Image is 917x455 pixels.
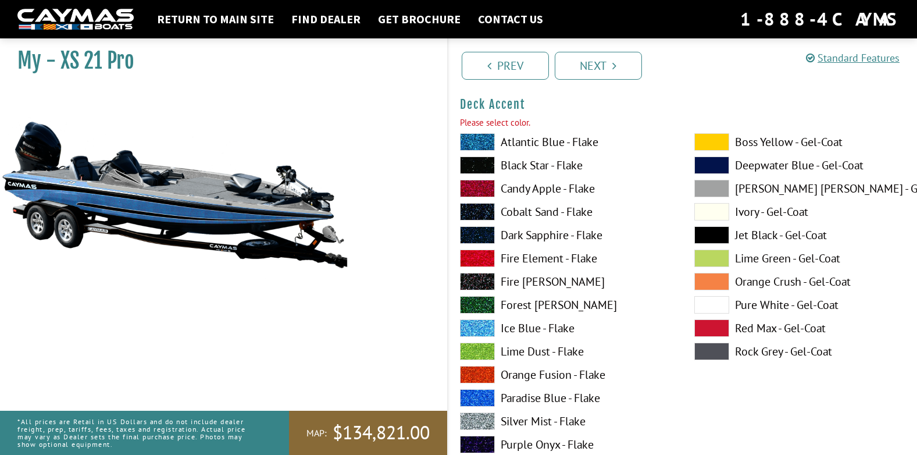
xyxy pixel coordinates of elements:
h1: My - XS 21 Pro [17,48,418,74]
img: white-logo-c9c8dbefe5ff5ceceb0f0178aa75bf4bb51f6bca0971e226c86eb53dfe498488.png [17,9,134,30]
a: Prev [462,52,549,80]
label: Atlantic Blue - Flake [460,133,671,151]
label: Lime Green - Gel-Coat [694,250,905,267]
a: MAP:$134,821.00 [289,411,447,455]
label: Rock Grey - Gel-Coat [694,343,905,360]
label: Orange Crush - Gel-Coat [694,273,905,290]
div: 1-888-4CAYMAS [740,6,900,32]
label: Ivory - Gel-Coat [694,203,905,221]
label: Boss Yellow - Gel-Coat [694,133,905,151]
label: Silver Mist - Flake [460,413,671,430]
label: Paradise Blue - Flake [460,389,671,407]
label: [PERSON_NAME] [PERSON_NAME] - Gel-Coat [694,180,905,197]
a: Next [555,52,642,80]
div: Please select color. [460,116,906,130]
label: Jet Black - Gel-Coat [694,226,905,244]
label: Red Max - Gel-Coat [694,319,905,337]
h4: Deck Accent [460,97,906,112]
a: Contact Us [472,12,549,27]
p: *All prices are Retail in US Dollars and do not include dealer freight, prep, tariffs, fees, taxe... [17,412,263,454]
a: Find Dealer [286,12,366,27]
span: MAP: [306,427,327,439]
label: Lime Dust - Flake [460,343,671,360]
label: Black Star - Flake [460,157,671,174]
label: Dark Sapphire - Flake [460,226,671,244]
label: Deepwater Blue - Gel-Coat [694,157,905,174]
label: Fire Element - Flake [460,250,671,267]
label: Pure White - Gel-Coat [694,296,905,314]
label: Candy Apple - Flake [460,180,671,197]
label: Purple Onyx - Flake [460,436,671,453]
a: Return to main site [151,12,280,27]
a: Standard Features [806,51,900,65]
label: Orange Fusion - Flake [460,366,671,383]
a: Get Brochure [372,12,466,27]
label: Cobalt Sand - Flake [460,203,671,221]
label: Ice Blue - Flake [460,319,671,337]
span: $134,821.00 [333,421,430,445]
label: Forest [PERSON_NAME] [460,296,671,314]
label: Fire [PERSON_NAME] [460,273,671,290]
